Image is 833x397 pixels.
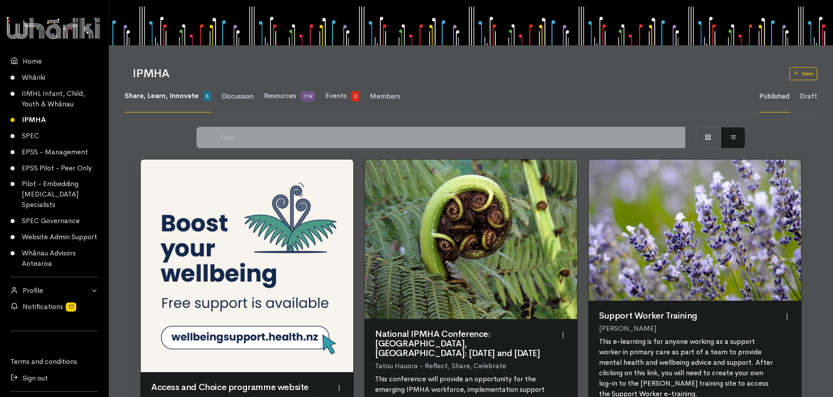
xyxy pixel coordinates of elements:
a: Members [370,81,400,112]
span: Members [370,92,400,101]
span: Discussion [222,92,254,101]
a: New [789,67,817,80]
a: Published [759,81,789,112]
span: 0 [351,91,359,102]
span: Events [325,91,347,100]
span: Resources [264,91,296,100]
span: 8 [203,91,211,102]
input: Filter [216,127,686,148]
a: Resources 119 [264,80,315,112]
h1: IPMHA [132,68,779,80]
span: 119 [301,91,315,102]
a: Draft [800,81,817,112]
a: Share, Learn, Innovate 8 [125,80,211,112]
a: Discussion [222,81,254,112]
a: Events 0 [325,80,359,112]
span: Share, Learn, Innovate [125,91,199,100]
